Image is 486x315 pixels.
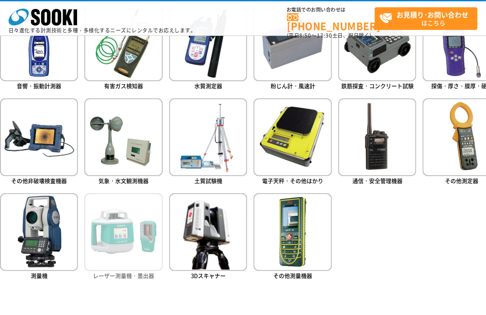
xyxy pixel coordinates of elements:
[17,82,61,90] span: 音響・振動計測器
[341,82,414,90] span: 鉄筋探査・コンクリート試験
[352,177,403,185] span: 通信・安全管理機器
[253,98,331,187] a: 電子天秤・その他はかり
[253,3,331,81] img: 粉じん計・風速計
[11,177,67,185] span: その他非破壊検査機器
[31,271,48,280] span: 測量機
[169,193,247,282] a: 3Dスキャナー
[338,3,416,81] img: 鉄筋探査・コンクリート試験
[287,13,375,31] a: [PHONE_NUMBER]
[379,8,477,29] span: はこちら
[84,98,162,176] img: 気象・水文観測機器
[253,193,331,271] img: その他測量機器
[375,7,477,30] a: お見積り･お問い合わせはこちら
[338,3,416,91] a: 鉄筋探査・コンクリート試験
[9,28,196,33] p: 日々進化する計測技術と多種・多様化するニーズにレンタルでお応えします。
[169,3,247,91] a: 水質測定器
[93,271,154,280] span: レーザー測量機・墨出器
[317,32,332,39] span: 17:30
[253,3,331,91] a: 粉じん計・風速計
[253,98,331,176] img: 電子天秤・その他はかり
[397,9,469,20] strong: お見積り･お問い合わせ
[169,98,247,176] img: 土質試験機
[98,177,149,185] span: 気象・水文観測機器
[445,177,479,185] span: その他測定器
[169,98,247,187] a: 土質試験機
[338,98,416,187] a: 通信・安全管理機器
[84,3,162,81] img: 有害ガス検知器
[169,3,247,81] img: 水質測定器
[273,271,312,280] span: その他測量機器
[287,7,375,12] span: お電話でのお問い合わせは
[194,177,222,185] span: 土質試験機
[84,193,162,271] img: レーザー測量機・墨出器
[104,82,143,90] span: 有害ガス検知器
[338,98,416,176] img: 通信・安全管理機器
[253,193,331,282] a: その他測量機器
[287,32,372,39] span: (平日 ～ 土日、祝日除く)
[84,193,162,282] a: レーザー測量機・墨出器
[271,82,315,90] span: 粉じん計・風速計
[191,271,226,280] span: 3Dスキャナー
[262,177,323,185] span: 電子天秤・その他はかり
[300,32,312,39] span: 8:50
[84,3,162,91] a: 有害ガス検知器
[194,82,222,90] span: 水質測定器
[169,193,247,271] img: 3Dスキャナー
[84,98,162,187] a: 気象・水文観測機器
